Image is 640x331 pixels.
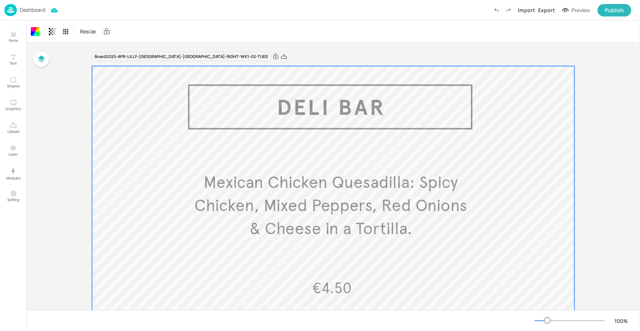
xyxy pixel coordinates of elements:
div: Publish [605,6,624,14]
div: Import [518,6,535,14]
p: Dashboard [20,7,45,12]
label: Undo (Ctrl + Z) [490,4,502,17]
span: Mexican Chicken Quesadilla: Spicy Chicken, Mixed Peppers, Red Onions & Cheese in a Tortilla. [194,172,467,239]
button: Preview [558,5,595,16]
div: 100 % [612,317,630,325]
img: logo-86c26b7e.jpg [4,4,17,16]
button: Publish [597,4,631,17]
div: Preview [571,6,590,14]
div: Export [538,6,555,14]
span: €4.50 [312,279,352,297]
div: Board 2025-APR-LILLY-[GEOGRAPHIC_DATA]-[GEOGRAPHIC_DATA]-RIGHT-WK1-02-TUES [92,52,270,62]
label: Redo (Ctrl + Y) [502,4,515,17]
span: Resize [78,28,97,35]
